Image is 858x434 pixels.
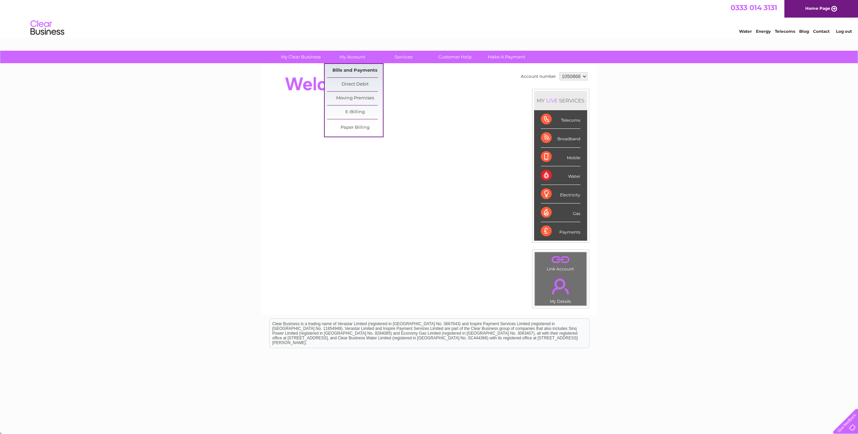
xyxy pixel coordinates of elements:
div: Electricity [541,185,580,203]
a: Energy [756,29,771,34]
a: . [536,274,585,298]
div: Broadband [541,129,580,147]
a: Water [739,29,752,34]
td: Account number [519,71,558,82]
a: Bills and Payments [327,64,383,77]
div: Mobile [541,148,580,166]
a: Telecoms [775,29,795,34]
td: My Details [534,273,587,306]
a: Make A Payment [479,51,534,63]
td: Link Account [534,252,587,273]
a: Blog [799,29,809,34]
div: LIVE [545,97,559,104]
div: Payments [541,222,580,240]
a: Log out [836,29,852,34]
div: Clear Business is a trading name of Verastar Limited (registered in [GEOGRAPHIC_DATA] No. 3667643... [270,4,589,33]
a: My Account [324,51,380,63]
img: logo.png [30,18,65,38]
div: MY SERVICES [534,91,587,110]
a: Services [376,51,432,63]
a: My Clear Business [273,51,329,63]
a: Contact [813,29,830,34]
a: . [536,254,585,266]
a: Direct Debit [327,78,383,91]
div: Gas [541,203,580,222]
a: Paper Billing [327,121,383,135]
a: E-Billing [327,105,383,119]
a: Moving Premises [327,92,383,105]
a: 0333 014 3131 [731,3,777,12]
div: Telecoms [541,110,580,129]
div: Water [541,166,580,185]
a: Customer Help [427,51,483,63]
